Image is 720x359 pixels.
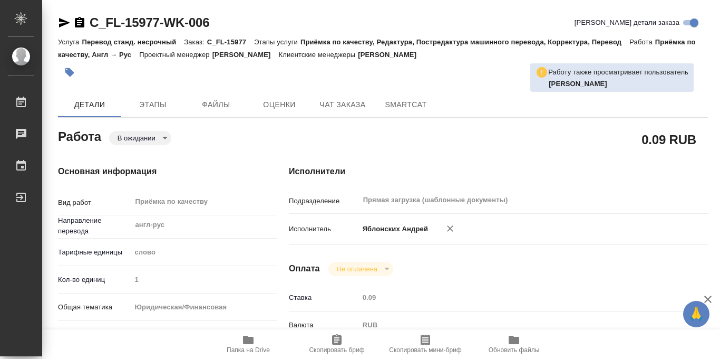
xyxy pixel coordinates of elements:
span: Скопировать мини-бриф [389,346,461,354]
p: Ставка [289,292,359,303]
p: Валюта [289,320,359,330]
p: [PERSON_NAME] [358,51,424,59]
p: Направление перевода [58,215,131,237]
button: Обновить файлы [470,329,558,359]
p: Работу также просматривает пользователь [548,67,688,78]
div: В ожидании [328,262,393,276]
button: Скопировать бриф [293,329,381,359]
span: [PERSON_NAME] детали заказа [575,17,679,28]
p: Кол-во единиц [58,275,131,285]
p: Услуга [58,38,82,46]
a: C_FL-15977-WK-006 [90,15,209,30]
span: Скопировать бриф [309,346,364,354]
p: Вид работ [58,197,131,208]
p: Проектный менеджер [139,51,212,59]
button: Удалить исполнителя [439,217,462,240]
p: Общая тематика [58,302,131,313]
span: SmartCat [381,98,431,111]
div: В ожидании [109,131,171,145]
span: 🙏 [687,303,705,325]
p: Заказ: [184,38,207,46]
span: Детали [64,98,115,111]
p: Приёмка по качеству, Редактура, Постредактура машинного перевода, Корректура, Перевод [300,38,629,46]
h4: Исполнители [289,165,708,178]
span: Оценки [254,98,305,111]
button: 🙏 [683,301,709,327]
h2: Работа [58,126,101,145]
button: Добавить тэг [58,61,81,84]
p: Исполнитель [289,224,359,234]
p: Этапы услуги [254,38,300,46]
h4: Основная информация [58,165,247,178]
p: C_FL-15977 [207,38,254,46]
p: Тарифные единицы [58,247,131,258]
button: Скопировать ссылку для ЯМессенджера [58,16,71,29]
input: Пустое поле [131,272,277,287]
p: Перевод станд. несрочный [82,38,184,46]
div: слово [131,243,277,261]
button: Папка на Drive [204,329,293,359]
p: Яблонских Андрей [359,224,428,234]
h4: Оплата [289,262,320,275]
button: Скопировать мини-бриф [381,329,470,359]
span: Этапы [128,98,178,111]
p: Работа [629,38,655,46]
div: Стандартные юридические документы, договоры, уставы [131,326,277,344]
p: [PERSON_NAME] [212,51,279,59]
input: Пустое поле [359,290,674,305]
span: Файлы [191,98,241,111]
span: Обновить файлы [489,346,540,354]
p: Лямина Надежда [549,79,688,89]
h2: 0.09 RUB [641,130,696,148]
b: [PERSON_NAME] [549,80,607,88]
button: Скопировать ссылку [73,16,86,29]
div: Юридическая/Финансовая [131,298,277,316]
button: В ожидании [114,134,159,143]
p: Клиентские менеджеры [279,51,358,59]
div: RUB [359,316,674,334]
span: Папка на Drive [227,346,270,354]
button: Не оплачена [334,264,381,273]
p: Подразделение [289,196,359,206]
span: Чат заказа [317,98,368,111]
